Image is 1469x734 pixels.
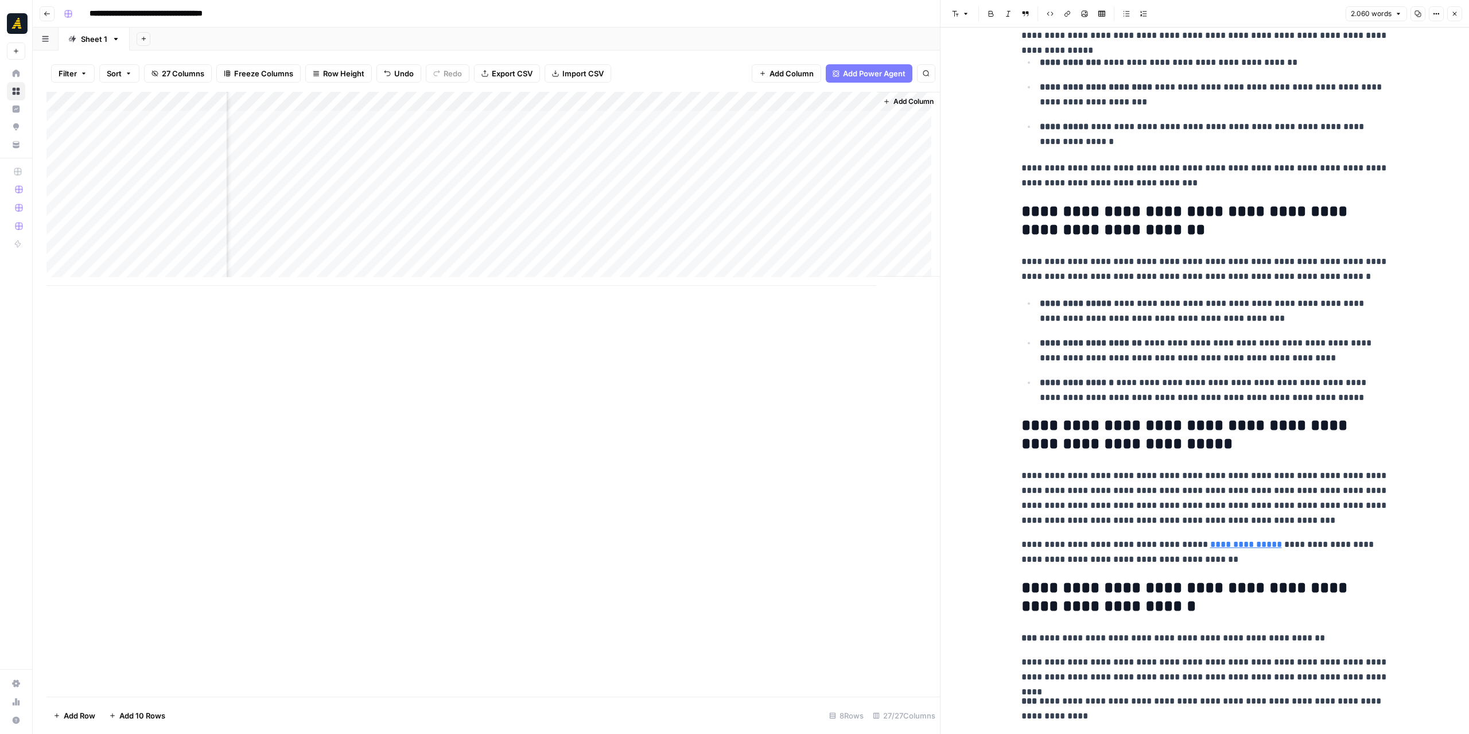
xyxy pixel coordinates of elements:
span: Export CSV [492,68,533,79]
button: Add Row [46,706,102,725]
span: Filter [59,68,77,79]
a: Your Data [7,135,25,154]
span: Add Column [770,68,814,79]
button: 27 Columns [144,64,212,83]
span: Freeze Columns [234,68,293,79]
div: Sheet 1 [81,33,107,45]
button: Add 10 Rows [102,706,172,725]
span: 2.060 words [1351,9,1392,19]
span: Undo [394,68,414,79]
button: Add Column [752,64,821,83]
button: Export CSV [474,64,540,83]
button: Row Height [305,64,372,83]
button: Add Column [879,94,938,109]
button: Add Power Agent [826,64,912,83]
a: Insights [7,100,25,118]
span: Add Power Agent [843,68,906,79]
span: Add Row [64,710,95,721]
a: Usage [7,693,25,711]
button: Undo [376,64,421,83]
span: 27 Columns [162,68,204,79]
span: Row Height [323,68,364,79]
a: Sheet 1 [59,28,130,51]
button: Redo [426,64,469,83]
span: Add Column [893,96,934,107]
a: Home [7,64,25,83]
span: Sort [107,68,122,79]
button: Freeze Columns [216,64,301,83]
a: Browse [7,82,25,100]
img: Marketers in Demand Logo [7,13,28,34]
a: Settings [7,674,25,693]
div: 8 Rows [825,706,868,725]
button: 2.060 words [1346,6,1407,21]
span: Add 10 Rows [119,710,165,721]
button: Help + Support [7,711,25,729]
span: Redo [444,68,462,79]
span: Import CSV [562,68,604,79]
button: Import CSV [545,64,611,83]
div: 27/27 Columns [868,706,940,725]
a: Opportunities [7,118,25,136]
button: Filter [51,64,95,83]
button: Workspace: Marketers in Demand [7,9,25,38]
button: Sort [99,64,139,83]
